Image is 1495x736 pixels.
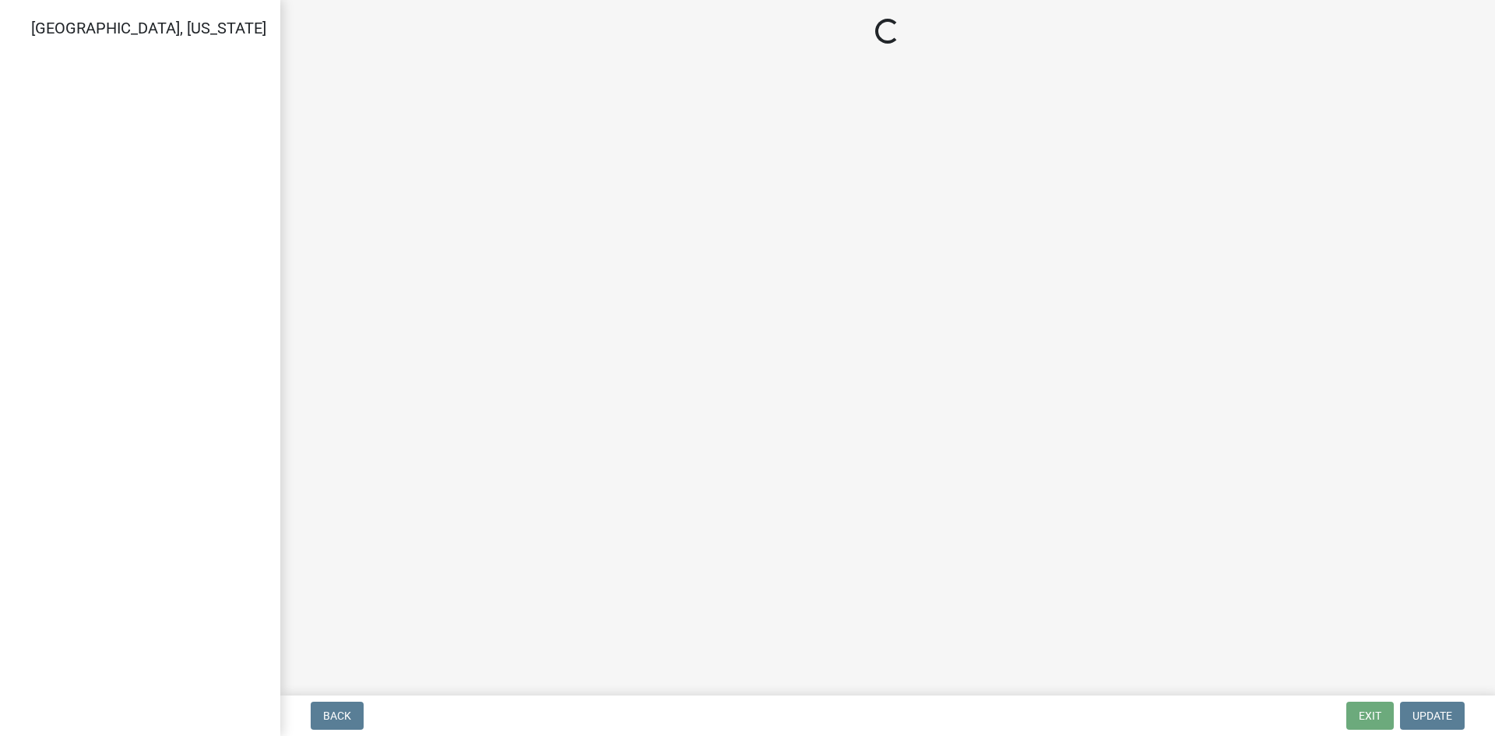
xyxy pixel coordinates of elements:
[1412,710,1452,722] span: Update
[31,19,266,37] span: [GEOGRAPHIC_DATA], [US_STATE]
[311,702,364,730] button: Back
[1346,702,1394,730] button: Exit
[1400,702,1465,730] button: Update
[323,710,351,722] span: Back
